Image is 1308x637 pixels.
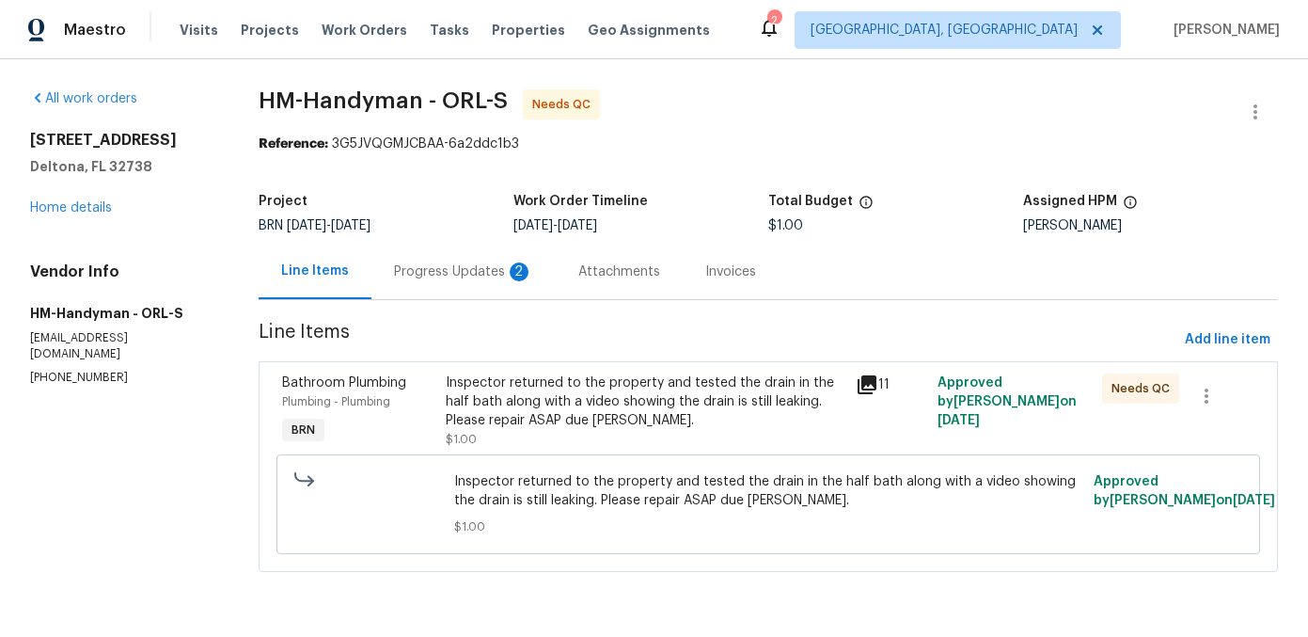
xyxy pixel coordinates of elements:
span: - [513,219,597,232]
a: Home details [30,201,112,215]
span: Line Items [259,323,1177,358]
span: Needs QC [532,95,598,114]
span: [DATE] [558,219,597,232]
div: Inspector returned to the property and tested the drain in the half bath along with a video showi... [446,374,844,430]
h5: Total Budget [768,195,853,208]
span: [GEOGRAPHIC_DATA], [GEOGRAPHIC_DATA] [811,21,1078,40]
span: Approved by [PERSON_NAME] on [1094,475,1275,507]
div: Line Items [281,262,349,280]
span: [DATE] [1233,494,1275,507]
h2: [STREET_ADDRESS] [30,131,213,150]
h5: HM-Handyman - ORL-S [30,304,213,323]
div: 2 [510,263,528,281]
span: Plumbing - Plumbing [282,396,390,407]
a: All work orders [30,92,137,105]
h4: Vendor Info [30,263,213,281]
span: [DATE] [287,219,326,232]
span: Bathroom Plumbing [282,376,406,390]
span: Visits [180,21,218,40]
div: Invoices [705,263,756,281]
span: Geo Assignments [588,21,710,40]
span: Inspector returned to the property and tested the drain in the half bath along with a video showi... [454,472,1082,510]
button: Add line item [1177,323,1278,358]
div: 2 [767,11,780,30]
h5: Work Order Timeline [513,195,648,208]
span: [DATE] [513,219,553,232]
span: $1.00 [768,219,803,232]
span: Add line item [1185,328,1270,352]
span: Needs QC [1111,379,1177,398]
span: The hpm assigned to this work order. [1123,195,1138,219]
div: [PERSON_NAME] [1023,219,1278,232]
p: [PHONE_NUMBER] [30,370,213,386]
span: Approved by [PERSON_NAME] on [938,376,1077,427]
span: BRN [259,219,370,232]
p: [EMAIL_ADDRESS][DOMAIN_NAME] [30,330,213,362]
span: The total cost of line items that have been proposed by Opendoor. This sum includes line items th... [859,195,874,219]
span: HM-Handyman - ORL-S [259,89,508,112]
span: - [287,219,370,232]
h5: Assigned HPM [1023,195,1117,208]
span: [DATE] [938,414,980,427]
h5: Project [259,195,307,208]
h5: Deltona, FL 32738 [30,157,213,176]
span: Projects [241,21,299,40]
div: Progress Updates [394,263,533,281]
div: 11 [856,374,926,396]
span: Maestro [64,21,126,40]
span: BRN [284,421,323,439]
span: $1.00 [446,434,477,445]
span: [DATE] [331,219,370,232]
div: 3G5JVQGMJCBAA-6a2ddc1b3 [259,135,1278,153]
span: [PERSON_NAME] [1166,21,1280,40]
span: $1.00 [454,518,1082,536]
span: Work Orders [322,21,407,40]
span: Properties [492,21,565,40]
span: Tasks [430,24,469,37]
b: Reference: [259,137,328,151]
div: Attachments [578,263,660,281]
